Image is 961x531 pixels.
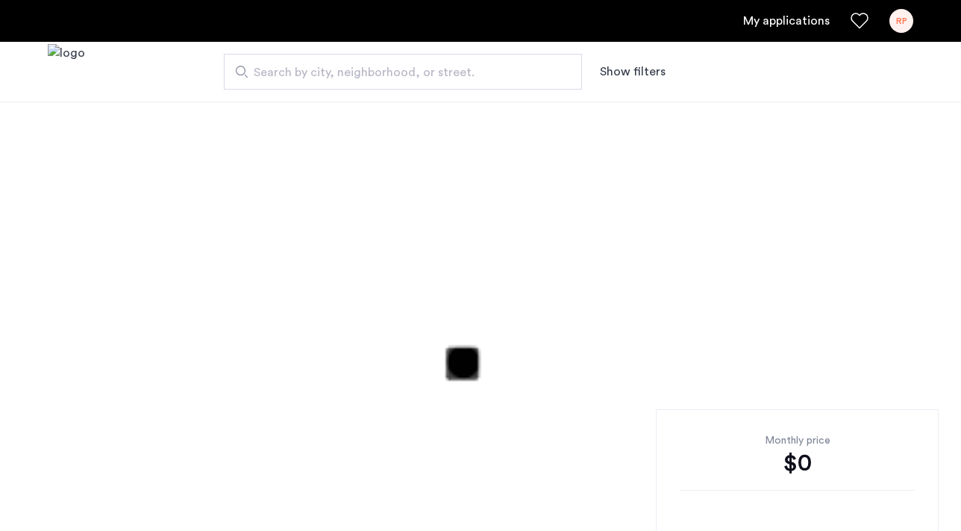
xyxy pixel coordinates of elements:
[254,63,540,81] span: Search by city, neighborhood, or street.
[48,44,85,100] a: Cazamio logo
[224,54,582,90] input: Apartment Search
[851,12,868,30] a: Favorites
[680,433,915,448] div: Monthly price
[889,9,913,33] div: RP
[48,44,85,100] img: logo
[680,448,915,478] div: $0
[600,63,666,81] button: Show or hide filters
[743,12,830,30] a: My application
